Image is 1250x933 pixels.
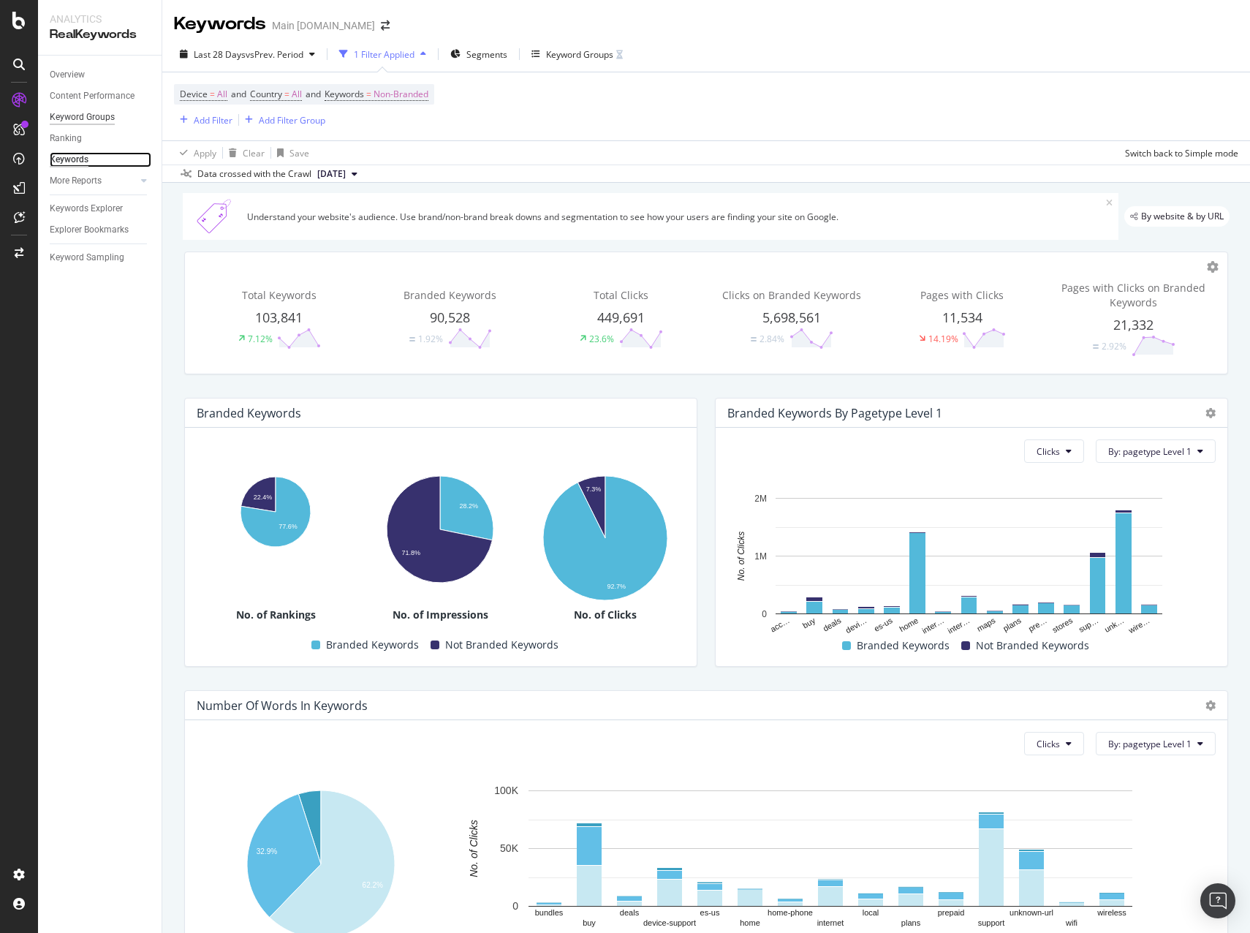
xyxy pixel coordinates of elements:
[1096,732,1216,755] button: By: pagetype Level 1
[197,698,368,713] div: Number Of Words In Keywords
[271,141,309,165] button: Save
[920,288,1004,302] span: Pages with Clicks
[453,783,1208,929] svg: A chart.
[306,88,321,100] span: and
[197,406,301,420] div: Branded Keywords
[194,114,232,126] div: Add Filter
[197,167,311,181] div: Data crossed with the Crawl
[197,469,354,548] svg: A chart.
[607,583,626,590] text: 92.7%
[722,288,861,302] span: Clicks on Branded Keywords
[1037,738,1060,750] span: Clicks
[50,26,150,43] div: RealKeywords
[526,608,685,622] div: No. of Clicks
[210,88,215,100] span: =
[326,636,419,654] span: Branded Keywords
[194,48,246,61] span: Last 28 Days
[50,173,137,189] a: More Reports
[942,309,982,326] span: 11,534
[292,84,302,105] span: All
[354,48,414,61] div: 1 Filter Applied
[762,609,767,619] text: 0
[768,908,813,917] text: home-phone
[1024,439,1084,463] button: Clicks
[1108,445,1192,458] span: By: pagetype Level 1
[259,114,325,126] div: Add Filter Group
[1050,616,1074,635] text: stores
[1108,738,1192,750] span: By: pagetype Level 1
[500,843,519,855] text: 50K
[1125,147,1238,159] div: Switch back to Simple mode
[700,908,719,917] text: es-us
[1001,616,1023,633] text: plans
[50,250,124,265] div: Keyword Sampling
[50,131,151,146] a: Ranking
[873,616,895,633] text: es-us
[1200,883,1235,918] div: Open Intercom Messenger
[928,333,958,345] div: 14.19%
[862,908,879,917] text: local
[50,152,88,167] div: Keywords
[762,309,821,326] span: 5,698,561
[217,84,227,105] span: All
[257,848,277,856] text: 32.9%
[174,42,321,66] button: Last 28 DaysvsPrev. Period
[1093,344,1099,349] img: Equal
[430,309,470,326] span: 90,528
[189,199,241,234] img: Xn5yXbTLC6GvtKIoinKAiP4Hm0QJ922KvQwAAAAASUVORK5CYII=
[50,88,135,104] div: Content Performance
[586,486,602,493] text: 7.3%
[1113,316,1154,333] span: 21,332
[50,152,151,167] a: Keywords
[526,42,629,66] button: Keyword Groups
[751,337,757,341] img: Equal
[1124,206,1230,227] div: legacy label
[197,608,355,622] div: No. of Rankings
[466,48,507,61] span: Segments
[243,147,265,159] div: Clear
[374,84,428,105] span: Non-Branded
[418,333,443,345] div: 1.92%
[50,222,151,238] a: Explorer Bookmarks
[239,111,325,129] button: Add Filter Group
[583,918,596,927] text: buy
[467,820,479,878] text: No. of Clicks
[1141,212,1224,221] span: By website & by URL
[254,494,273,501] text: 22.4%
[754,494,767,504] text: 2M
[937,908,964,917] text: prepaid
[736,532,746,581] text: No. of Clicks
[526,469,683,607] div: A chart.
[255,309,303,326] span: 103,841
[174,12,266,37] div: Keywords
[194,147,216,159] div: Apply
[250,88,282,100] span: Country
[898,616,920,634] text: home
[50,88,151,104] a: Content Performance
[1096,439,1216,463] button: By: pagetype Level 1
[597,309,645,326] span: 449,691
[50,201,151,216] a: Keywords Explorer
[512,901,518,913] text: 0
[180,88,208,100] span: Device
[445,636,558,654] span: Not Branded Keywords
[1065,918,1077,927] text: wifi
[284,88,289,100] span: =
[594,288,648,302] span: Total Clicks
[248,333,273,345] div: 7.12%
[50,67,85,83] div: Overview
[333,42,432,66] button: 1 Filter Applied
[643,918,695,927] text: device-support
[740,918,760,927] text: home
[727,406,942,420] div: Branded Keywords By pagetype Level 1
[822,616,843,633] text: deals
[546,48,613,61] div: Keyword Groups
[976,637,1089,654] span: Not Branded Keywords
[727,491,1211,636] svg: A chart.
[361,469,518,587] svg: A chart.
[760,333,784,345] div: 2.84%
